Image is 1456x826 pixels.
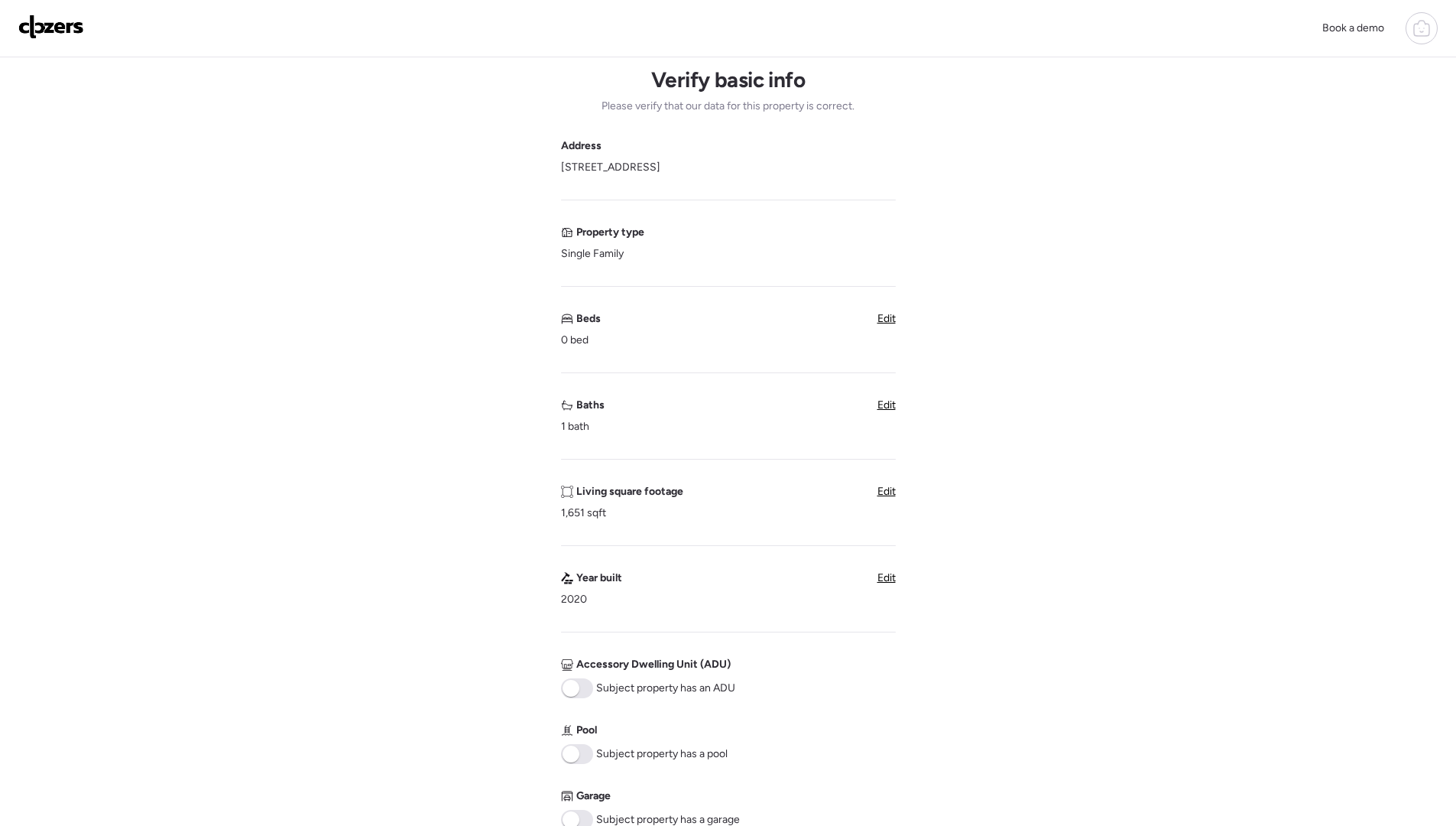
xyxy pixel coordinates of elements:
span: Address [561,138,602,154]
span: Pool [576,723,597,738]
span: Subject property has an ADU [596,681,735,696]
span: Baths [576,398,605,413]
span: Single Family [561,246,624,262]
span: Edit [877,312,896,325]
span: Edit [877,485,896,498]
h1: Verify basic info [651,67,805,93]
span: 2020 [561,592,587,607]
span: Book a demo [1322,21,1384,34]
span: 1,651 sqft [561,506,606,521]
img: Logo [18,15,84,39]
span: Beds [576,311,601,327]
span: 1 bath [561,419,589,434]
span: 0 bed [561,333,589,348]
span: Accessory Dwelling Unit (ADU) [576,657,731,672]
span: Property type [576,225,644,240]
span: Year built [576,571,622,586]
span: Please verify that our data for this property is correct. [602,99,854,114]
span: [STREET_ADDRESS] [561,160,660,175]
span: Edit [877,398,896,411]
span: Living square footage [576,484,683,499]
span: Garage [576,789,611,804]
span: Subject property has a pool [596,746,728,762]
span: Edit [877,571,896,584]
